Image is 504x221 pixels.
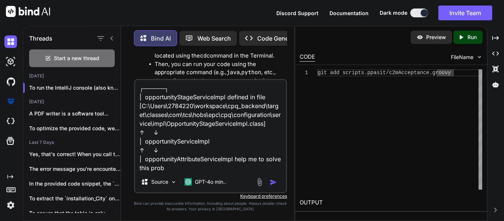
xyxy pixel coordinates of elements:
img: GPT-4o mini [184,178,192,186]
p: Source [151,178,168,186]
div: 1 [300,69,308,76]
span: Start a new thread [54,55,99,62]
code: python [241,69,261,76]
p: To ensure that the table is only... [29,210,121,217]
span: Documentation [329,10,369,16]
p: To run the IntelliJ console (also known ... [29,84,121,91]
p: Bind AI [151,34,171,43]
h1: Threads [29,34,52,43]
div: CODE [300,53,315,62]
img: Pick Models [170,179,177,185]
textarea: ┌─────┐ | opportunityStageServiceImpl defined in file [C:\Users\2784220\workspace\cpq_backend\tar... [135,80,286,172]
span: git add scripts.ppasit/c2mAcceptance.groovy [318,70,451,76]
h2: [DATE] [23,73,121,79]
p: In the provided code snippet, the `finalPricingMap`... [29,180,121,187]
img: darkAi-studio [4,55,17,68]
img: Bind AI [6,6,50,17]
span: Discord Support [276,10,318,16]
p: Preview [426,34,446,41]
p: Run [467,34,477,41]
h2: OUTPUT [295,194,487,211]
button: Invite Team [438,6,492,20]
code: cd [200,52,207,59]
p: GPT-4o min.. [195,178,226,186]
p: Bind can provide inaccurate information, including about people. Always double-check its answers.... [134,201,287,212]
img: preview [417,34,423,41]
img: attachment [255,178,264,186]
span: Dark mode [380,9,407,17]
img: chevron down [476,54,483,60]
p: To extract the `installation_City` only if it... [29,195,121,202]
p: The error message you're encountering, which indicates... [29,165,121,173]
p: A PDF writer is a software tool... [29,110,121,117]
button: Discord Support [276,9,318,17]
img: premium [4,95,17,108]
h2: [DATE] [23,99,121,105]
code: java [227,69,240,76]
img: darkChat [4,35,17,48]
p: Web Search [197,34,231,43]
p: Yes, that's correct! When you call the... [29,151,121,158]
img: githubDark [4,75,17,88]
h2: Last 7 Days [23,139,121,145]
li: Then, you can run your code using the appropriate command (e.g., , , etc., depending on the langu... [155,60,286,85]
p: Keyboard preferences [134,193,287,199]
img: cloudideIcon [4,115,17,128]
p: Code Generator [257,34,302,43]
p: To optimize the provided code, we can... [29,125,121,132]
img: icon [270,179,277,186]
button: Documentation [329,9,369,17]
span: FileName [451,53,473,61]
img: settings [4,199,17,211]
